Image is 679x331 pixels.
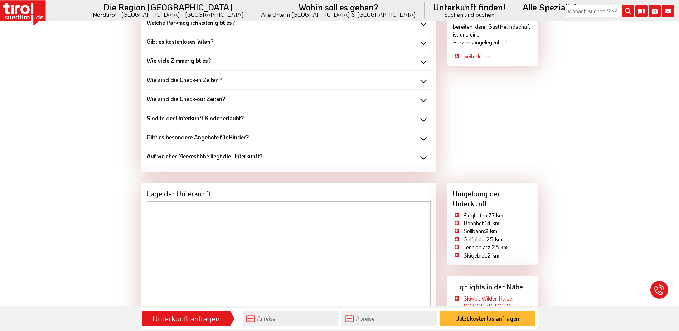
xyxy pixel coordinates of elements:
[453,211,503,219] li: Flughafen:
[93,11,244,18] small: Nordtirol - [GEOGRAPHIC_DATA] - [GEOGRAPHIC_DATA]
[488,211,503,219] b: 77 km
[635,5,648,17] i: Karte öffnen
[491,243,508,251] b: 25 km
[487,251,499,259] b: 2 km
[440,311,535,326] button: Jetzt kostenlos anfragen
[485,219,499,227] b: 14 km
[453,243,508,251] li: Tennisplatz:
[341,311,437,326] input: Abreise
[485,227,497,235] b: 2 km
[662,5,674,17] i: Kontakt
[464,294,519,310] a: Skiwelt Wilder Kaiser - [GEOGRAPHIC_DATA]
[486,235,502,243] b: 25 km
[261,11,416,18] small: Alle Orte in [GEOGRAPHIC_DATA] & [GEOGRAPHIC_DATA]
[649,5,661,17] i: Fotogalerie
[144,312,228,325] div: Unterkunft anfragen
[147,76,222,83] b: Wie sind die Check-in Zeiten?
[453,227,497,235] li: Seilbahn:
[464,52,533,60] a: weiterlesen
[447,276,538,294] div: Highlights in der Nähe
[147,114,244,122] b: Sind in der Unterkunft Kinder erlaubt?
[453,235,502,243] li: Golfplatz:
[141,183,436,201] div: Lage der Unterkunft
[147,38,213,45] b: Gibt es kostenloses Wlan?
[566,5,634,17] input: Wonach suchen Sie?
[147,133,249,141] b: Gibt es besondere Angebote für Kinder?
[243,311,338,326] input: Anreise
[433,11,505,18] small: Suchen und buchen
[147,152,262,160] b: Auf welcher Meereshöhe liegt die Unterkunft?
[147,95,225,102] b: Wie sind die Check-out Zeiten?
[147,57,211,64] b: Wie viele Zimmer gibt es?
[447,183,538,211] div: Umgebung der Unterkunft
[453,251,499,259] li: Skigebiet:
[453,219,499,227] li: Bahnhof:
